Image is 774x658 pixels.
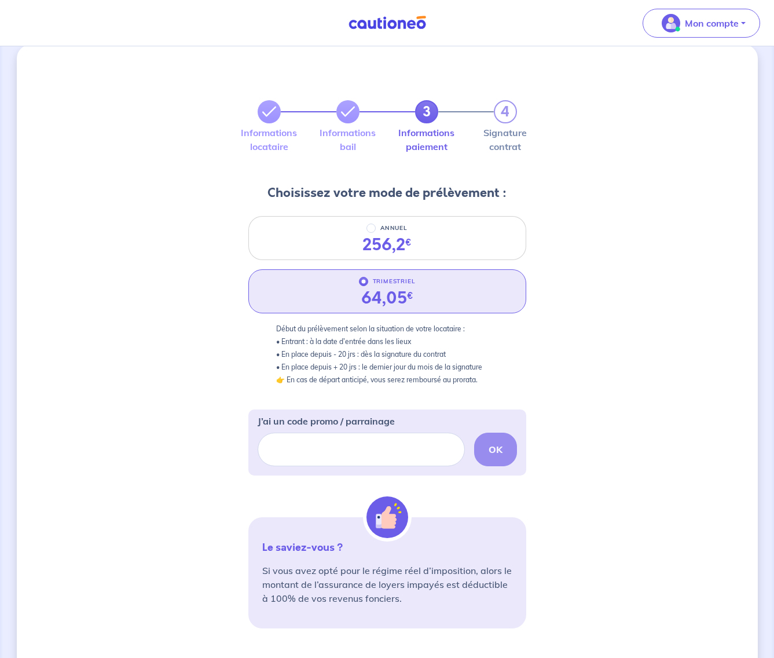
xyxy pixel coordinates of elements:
[262,564,512,605] p: Si vous avez opté pour le régime réel d’imposition, alors le montant de l’assurance de loyers imp...
[267,184,507,202] h3: Choisissez votre mode de prélèvement :
[415,100,438,123] a: 3
[362,235,412,255] div: 256,2
[685,16,739,30] p: Mon compte
[366,496,408,538] img: illu_alert_hand.svg
[494,128,517,151] label: Signature contrat
[662,14,680,32] img: illu_account_valid_menu.svg
[415,128,438,151] label: Informations paiement
[361,288,413,308] div: 64,05
[407,289,413,302] sup: €
[344,16,431,30] img: Cautioneo
[405,236,412,249] sup: €
[373,275,416,288] p: TRIMESTRIEL
[258,128,281,151] label: Informations locataire
[262,540,512,554] p: Le saviez-vous ?
[336,128,360,151] label: Informations bail
[276,323,498,386] p: Début du prélèvement selon la situation de votre locataire : • Entrant : à la date d’entrée dans ...
[380,221,408,235] p: ANNUEL
[258,414,395,428] p: J’ai un code promo / parrainage
[643,9,760,38] button: illu_account_valid_menu.svgMon compte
